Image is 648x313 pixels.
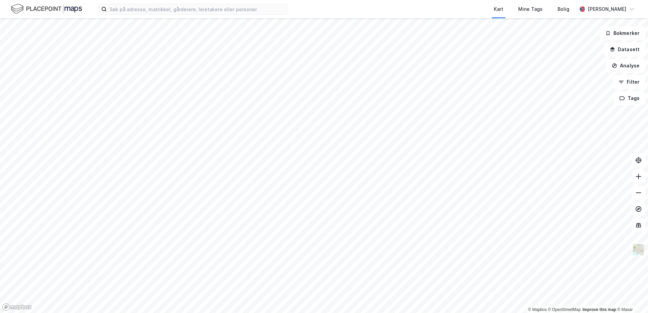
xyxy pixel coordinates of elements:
[606,59,645,72] button: Analyse
[632,243,645,256] img: Z
[528,307,547,312] a: Mapbox
[588,5,626,13] div: [PERSON_NAME]
[614,91,645,105] button: Tags
[11,3,82,15] img: logo.f888ab2527a4732fd821a326f86c7f29.svg
[600,26,645,40] button: Bokmerker
[614,280,648,313] iframe: Chat Widget
[494,5,503,13] div: Kart
[614,280,648,313] div: Kontrollprogram for chat
[107,4,288,14] input: Søk på adresse, matrikkel, gårdeiere, leietakere eller personer
[604,43,645,56] button: Datasett
[2,303,32,311] a: Mapbox homepage
[548,307,581,312] a: OpenStreetMap
[518,5,543,13] div: Mine Tags
[613,75,645,89] button: Filter
[558,5,569,13] div: Bolig
[583,307,616,312] a: Improve this map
